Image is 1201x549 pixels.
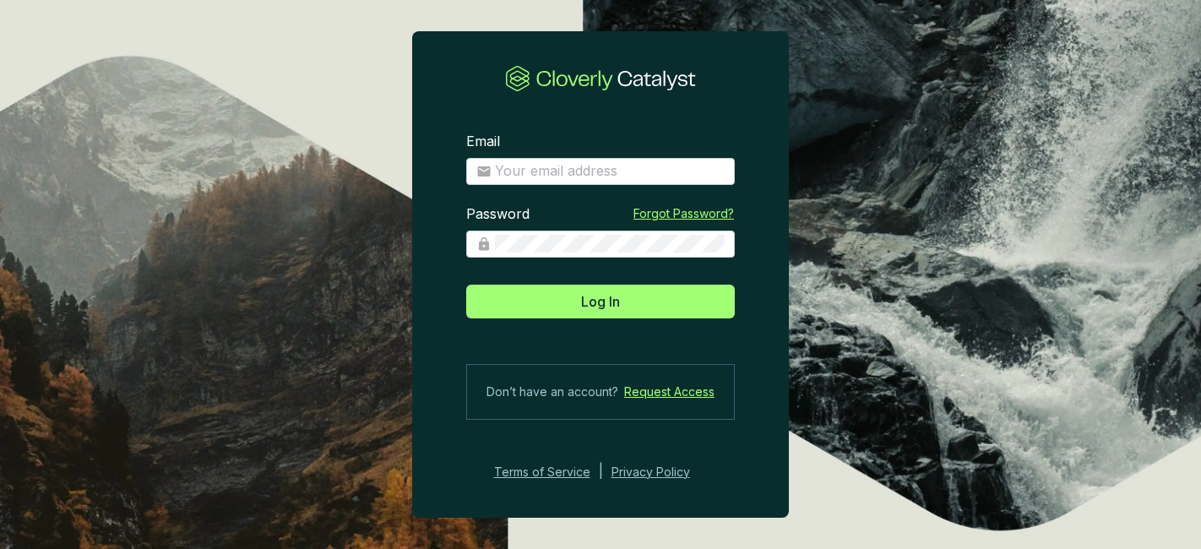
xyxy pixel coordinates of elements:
[466,133,500,151] label: Email
[624,382,715,402] a: Request Access
[599,462,603,482] div: |
[489,462,590,482] a: Terms of Service
[633,205,734,222] a: Forgot Password?
[486,382,618,402] span: Don’t have an account?
[495,162,725,181] input: Email
[466,285,735,318] button: Log In
[466,205,530,224] label: Password
[611,462,713,482] a: Privacy Policy
[495,235,725,253] input: Password
[581,291,620,312] span: Log In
